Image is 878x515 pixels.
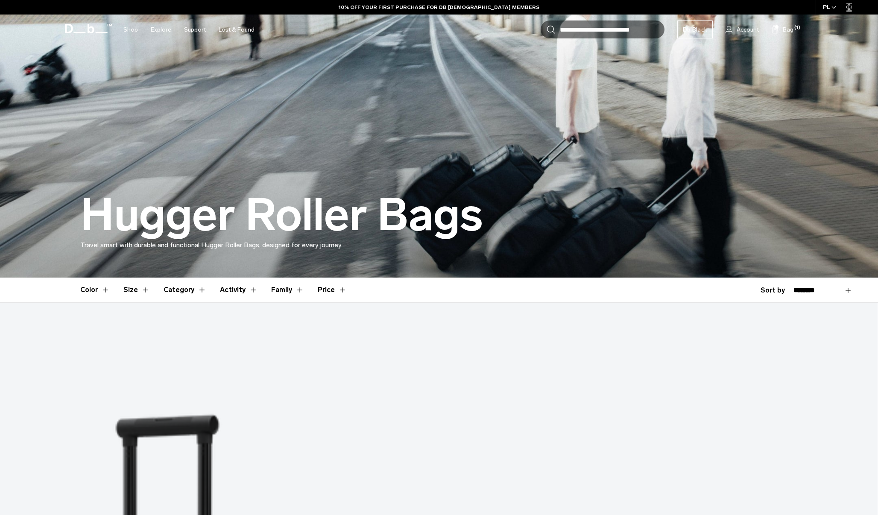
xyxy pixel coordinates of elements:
a: Explore [151,15,171,45]
span: Travel smart with durable and functional Hugger Roller Bags, designed for every journey. [80,241,342,249]
a: Db Black [677,20,713,38]
a: Shop [123,15,138,45]
a: 10% OFF YOUR FIRST PURCHASE FOR DB [DEMOGRAPHIC_DATA] MEMBERS [339,3,539,11]
button: Bag (1) [772,24,793,35]
button: Toggle Filter [123,278,150,302]
a: Account [726,24,759,35]
span: Bag [783,25,793,34]
span: (1) [794,24,800,32]
button: Toggle Filter [80,278,110,302]
button: Toggle Filter [164,278,206,302]
span: Account [737,25,759,34]
h1: Hugger Roller Bags [80,190,483,240]
nav: Main Navigation [117,15,261,45]
button: Toggle Price [318,278,347,302]
a: Lost & Found [219,15,255,45]
a: Support [184,15,206,45]
button: Toggle Filter [220,278,258,302]
button: Toggle Filter [271,278,304,302]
